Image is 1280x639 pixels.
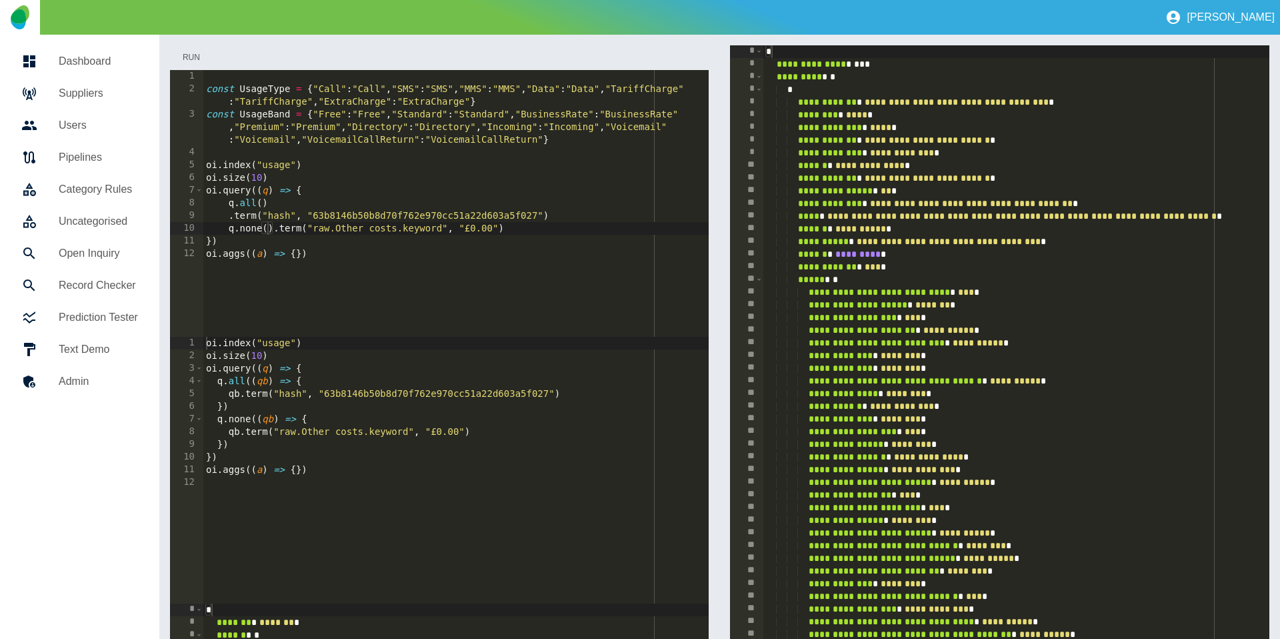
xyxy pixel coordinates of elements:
[170,197,203,209] div: 8
[170,108,203,146] div: 3
[170,362,203,375] div: 3
[59,117,138,133] h5: Users
[170,159,203,171] div: 5
[11,334,149,366] a: Text Demo
[11,301,149,334] a: Prediction Tester
[195,375,203,388] span: Toggle code folding, rows 4 through 6
[11,269,149,301] a: Record Checker
[755,45,763,58] span: Toggle code folding, rows 1 through 655
[170,451,203,464] div: 10
[11,237,149,269] a: Open Inquiry
[11,173,149,205] a: Category Rules
[1160,4,1280,31] button: [PERSON_NAME]
[195,413,203,426] span: Toggle code folding, rows 7 through 9
[59,342,138,358] h5: Text Demo
[170,184,203,197] div: 7
[170,83,203,108] div: 2
[11,77,149,109] a: Suppliers
[170,235,203,247] div: 11
[170,400,203,413] div: 6
[11,366,149,398] a: Admin
[170,247,203,260] div: 12
[170,45,213,70] button: Run
[59,309,138,326] h5: Prediction Tester
[59,245,138,261] h5: Open Inquiry
[59,277,138,293] h5: Record Checker
[170,375,203,388] div: 4
[11,141,149,173] a: Pipelines
[11,205,149,237] a: Uncategorised
[170,70,203,83] div: 1
[59,53,138,69] h5: Dashboard
[195,604,203,616] span: Toggle code folding, rows 1 through 31
[755,71,763,83] span: Toggle code folding, rows 3 through 654
[11,109,149,141] a: Users
[170,476,203,489] div: 12
[59,213,138,229] h5: Uncategorised
[170,388,203,400] div: 5
[170,438,203,451] div: 9
[170,413,203,426] div: 7
[755,83,763,96] span: Toggle code folding, rows 4 through 68
[59,85,138,101] h5: Suppliers
[59,149,138,165] h5: Pipelines
[11,5,29,29] img: Logo
[59,374,138,390] h5: Admin
[195,184,203,197] span: Toggle code folding, rows 7 through 11
[170,426,203,438] div: 8
[170,464,203,476] div: 11
[170,350,203,362] div: 2
[11,45,149,77] a: Dashboard
[170,171,203,184] div: 6
[195,362,203,375] span: Toggle code folding, rows 3 through 10
[170,146,203,159] div: 4
[755,273,763,286] span: Toggle code folding, rows 19 through 58
[59,181,138,197] h5: Category Rules
[1187,11,1275,23] p: [PERSON_NAME]
[170,337,203,350] div: 1
[170,222,203,235] div: 10
[170,209,203,222] div: 9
